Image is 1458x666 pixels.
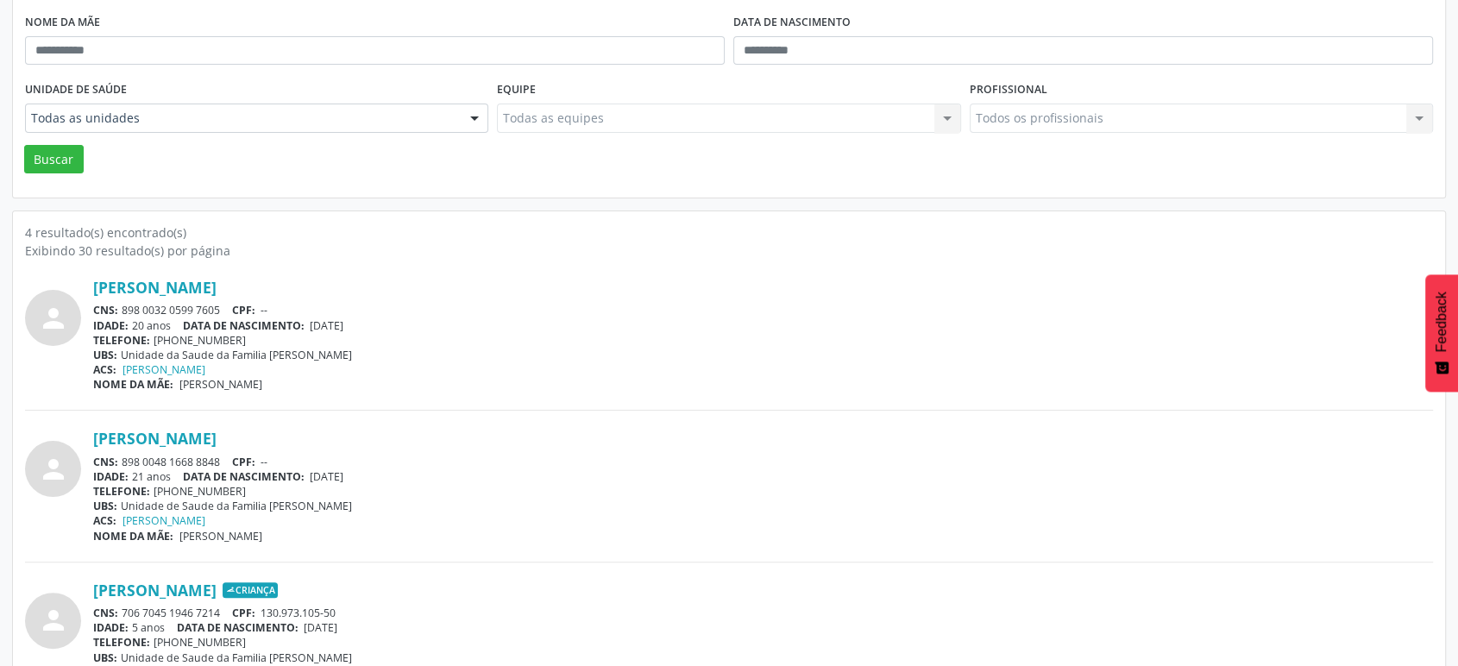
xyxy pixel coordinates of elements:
[93,650,1433,665] div: Unidade de Saude da Familia [PERSON_NAME]
[310,318,343,333] span: [DATE]
[93,635,1433,650] div: [PHONE_NUMBER]
[25,242,1433,260] div: Exibindo 30 resultado(s) por página
[261,606,336,620] span: 130.973.105-50
[93,362,116,377] span: ACS:
[93,318,1433,333] div: 20 anos
[1425,274,1458,392] button: Feedback - Mostrar pesquisa
[179,529,262,543] span: [PERSON_NAME]
[93,529,173,543] span: NOME DA MÃE:
[93,303,118,317] span: CNS:
[24,145,84,174] button: Buscar
[223,582,278,598] span: Criança
[93,348,1433,362] div: Unidade da Saude da Familia [PERSON_NAME]
[232,303,255,317] span: CPF:
[310,469,343,484] span: [DATE]
[93,377,173,392] span: NOME DA MÃE:
[93,499,1433,513] div: Unidade de Saude da Familia [PERSON_NAME]
[38,303,69,334] i: person
[93,318,129,333] span: IDADE:
[183,469,305,484] span: DATA DE NASCIMENTO:
[25,223,1433,242] div: 4 resultado(s) encontrado(s)
[93,499,117,513] span: UBS:
[93,333,1433,348] div: [PHONE_NUMBER]
[232,606,255,620] span: CPF:
[93,348,117,362] span: UBS:
[123,362,205,377] a: [PERSON_NAME]
[93,581,217,600] a: [PERSON_NAME]
[93,606,1433,620] div: 706 7045 1946 7214
[179,377,262,392] span: [PERSON_NAME]
[93,278,217,297] a: [PERSON_NAME]
[304,620,337,635] span: [DATE]
[183,318,305,333] span: DATA DE NASCIMENTO:
[31,110,453,127] span: Todas as unidades
[93,429,217,448] a: [PERSON_NAME]
[25,9,100,36] label: Nome da mãe
[93,333,150,348] span: TELEFONE:
[93,620,129,635] span: IDADE:
[497,77,536,104] label: Equipe
[93,469,1433,484] div: 21 anos
[93,484,150,499] span: TELEFONE:
[261,303,267,317] span: --
[232,455,255,469] span: CPF:
[93,303,1433,317] div: 898 0032 0599 7605
[93,469,129,484] span: IDADE:
[93,513,116,528] span: ACS:
[970,77,1047,104] label: Profissional
[93,484,1433,499] div: [PHONE_NUMBER]
[261,455,267,469] span: --
[93,455,118,469] span: CNS:
[93,455,1433,469] div: 898 0048 1668 8848
[93,606,118,620] span: CNS:
[93,650,117,665] span: UBS:
[93,620,1433,635] div: 5 anos
[25,77,127,104] label: Unidade de saúde
[38,454,69,485] i: person
[93,635,150,650] span: TELEFONE:
[177,620,299,635] span: DATA DE NASCIMENTO:
[1434,292,1449,352] span: Feedback
[123,513,205,528] a: [PERSON_NAME]
[733,9,851,36] label: Data de nascimento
